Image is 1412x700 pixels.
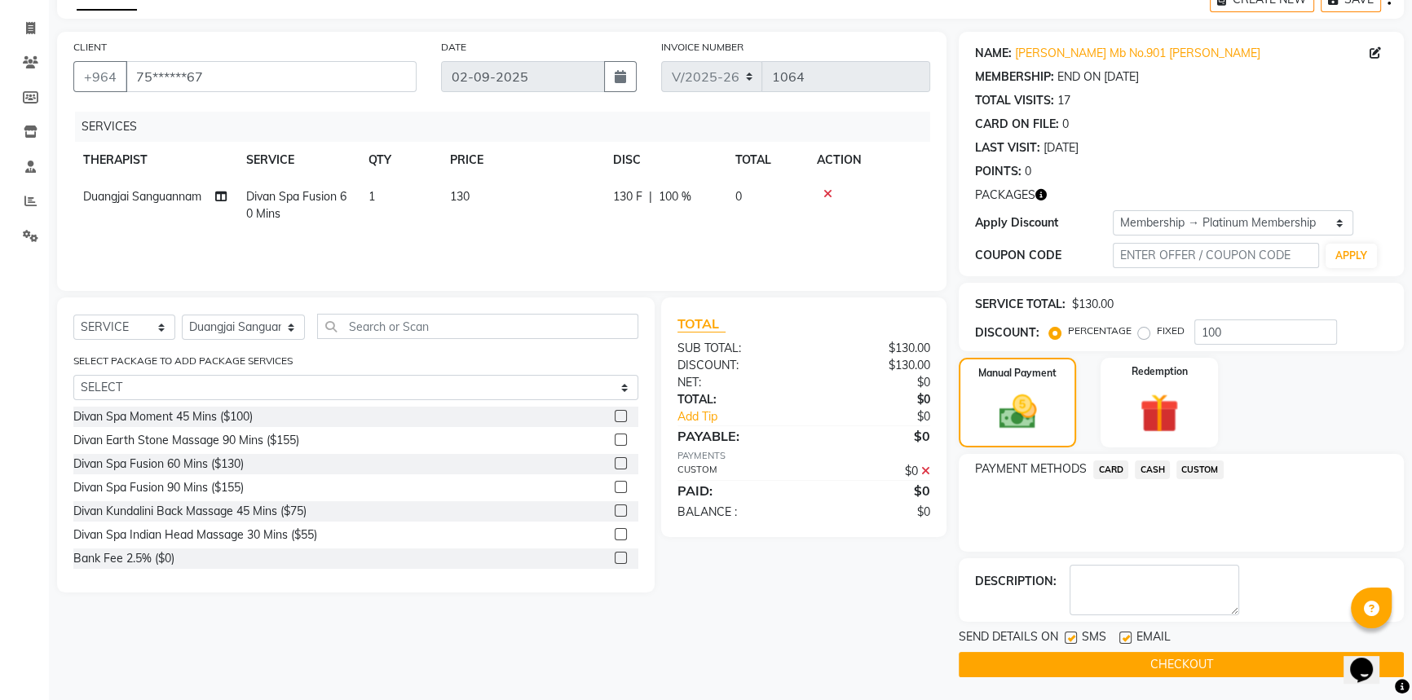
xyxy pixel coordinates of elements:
div: $130.00 [1072,296,1114,313]
div: PAYABLE: [665,426,804,446]
div: DISCOUNT: [975,324,1039,341]
th: THERAPIST [73,142,236,178]
div: PAYMENTS [677,449,931,463]
span: 0 [735,189,742,204]
div: 0 [1025,163,1031,180]
div: LAST VISIT: [975,139,1040,156]
button: +964 [73,61,127,92]
th: TOTAL [726,142,807,178]
th: QTY [359,142,440,178]
div: DISCOUNT: [665,357,804,374]
div: $0 [804,463,942,480]
a: [PERSON_NAME] Mb No.901 [PERSON_NAME] [1015,45,1260,62]
label: Manual Payment [978,366,1057,381]
div: Bank Fee 2.5% ($0) [73,550,174,567]
div: NET: [665,374,804,391]
span: PAYMENT METHODS [975,460,1087,478]
div: $0 [804,391,942,408]
div: $0 [804,481,942,500]
div: MEMBERSHIP: [975,68,1054,86]
div: SUB TOTAL: [665,340,804,357]
div: TOTAL VISITS: [975,92,1054,109]
div: Divan Spa Indian Head Massage 30 Mins ($55) [73,526,317,544]
th: ACTION [807,142,930,178]
div: SERVICES [75,112,942,142]
div: POINTS: [975,163,1021,180]
span: CUSTOM [1176,460,1224,479]
span: Divan Spa Fusion 60 Mins [246,189,346,221]
div: [DATE] [1044,139,1079,156]
div: Divan Spa Fusion 90 Mins ($155) [73,479,244,496]
span: SEND DETAILS ON [959,628,1058,649]
div: CARD ON FILE: [975,116,1059,133]
span: EMAIL [1136,628,1171,649]
span: CASH [1135,460,1170,479]
div: PAID: [665,481,804,500]
img: _gift.svg [1127,389,1191,438]
th: SERVICE [236,142,359,178]
span: SMS [1082,628,1106,649]
th: DISC [603,142,726,178]
div: SERVICE TOTAL: [975,296,1066,313]
span: CARD [1093,460,1128,479]
button: APPLY [1326,244,1377,268]
span: 130 [450,189,470,204]
span: PACKAGES [975,187,1035,204]
div: END ON [DATE] [1057,68,1139,86]
label: DATE [441,40,466,55]
label: PERCENTAGE [1068,324,1132,338]
div: Apply Discount [975,214,1113,231]
div: Divan Spa Fusion 60 Mins ($130) [73,456,244,473]
div: DESCRIPTION: [975,573,1057,590]
div: 17 [1057,92,1070,109]
label: SELECT PACKAGE TO ADD PACKAGE SERVICES [73,354,293,368]
label: INVOICE NUMBER [661,40,744,55]
div: Divan Earth Stone Massage 90 Mins ($155) [73,432,299,449]
div: CUSTOM [665,463,804,480]
iframe: chat widget [1344,635,1396,684]
div: $130.00 [804,340,942,357]
div: $130.00 [804,357,942,374]
label: Redemption [1132,364,1188,379]
button: CHECKOUT [959,652,1404,677]
div: $0 [804,374,942,391]
span: | [649,188,652,205]
div: $0 [804,504,942,521]
span: Duangjai Sanguannam [83,189,201,204]
label: CLIENT [73,40,107,55]
span: 1 [368,189,375,204]
span: 130 F [613,188,642,205]
img: _cash.svg [987,390,1048,434]
label: FIXED [1157,324,1185,338]
span: 100 % [659,188,691,205]
input: ENTER OFFER / COUPON CODE [1113,243,1319,268]
input: SEARCH BY NAME/MOBILE/EMAIL/CODE [126,61,417,92]
a: Add Tip [665,408,827,425]
th: PRICE [440,142,603,178]
div: Divan Kundalini Back Massage 45 Mins ($75) [73,503,307,520]
div: TOTAL: [665,391,804,408]
span: TOTAL [677,315,726,332]
div: $0 [827,408,942,425]
input: Search or Scan [317,314,638,339]
div: Divan Spa Moment 45 Mins ($100) [73,408,253,425]
div: NAME: [975,45,1012,62]
div: BALANCE : [665,504,804,521]
div: COUPON CODE [975,247,1113,264]
div: $0 [804,426,942,446]
div: 0 [1062,116,1069,133]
